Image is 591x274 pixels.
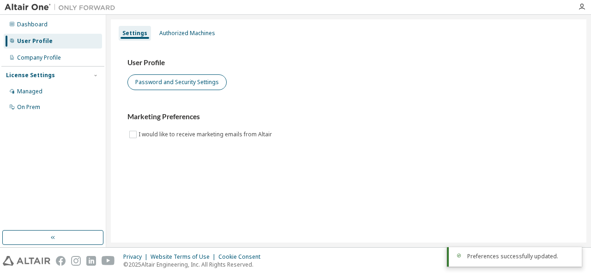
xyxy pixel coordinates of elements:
div: Website Terms of Use [151,253,218,261]
img: facebook.svg [56,256,66,266]
div: User Profile [17,37,53,45]
img: instagram.svg [71,256,81,266]
img: youtube.svg [102,256,115,266]
div: License Settings [6,72,55,79]
h3: Marketing Preferences [127,112,570,122]
p: © 2025 Altair Engineering, Inc. All Rights Reserved. [123,261,266,268]
div: Settings [122,30,147,37]
img: linkedin.svg [86,256,96,266]
div: Privacy [123,253,151,261]
div: Cookie Consent [218,253,266,261]
img: altair_logo.svg [3,256,50,266]
label: I would like to receive marketing emails from Altair [139,129,274,140]
h3: User Profile [127,58,570,67]
div: On Prem [17,104,40,111]
button: Password and Security Settings [127,74,227,90]
div: Company Profile [17,54,61,61]
div: Dashboard [17,21,48,28]
div: Preferences successfully updated. [467,253,574,260]
div: Managed [17,88,42,95]
div: Authorized Machines [159,30,215,37]
img: Altair One [5,3,120,12]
